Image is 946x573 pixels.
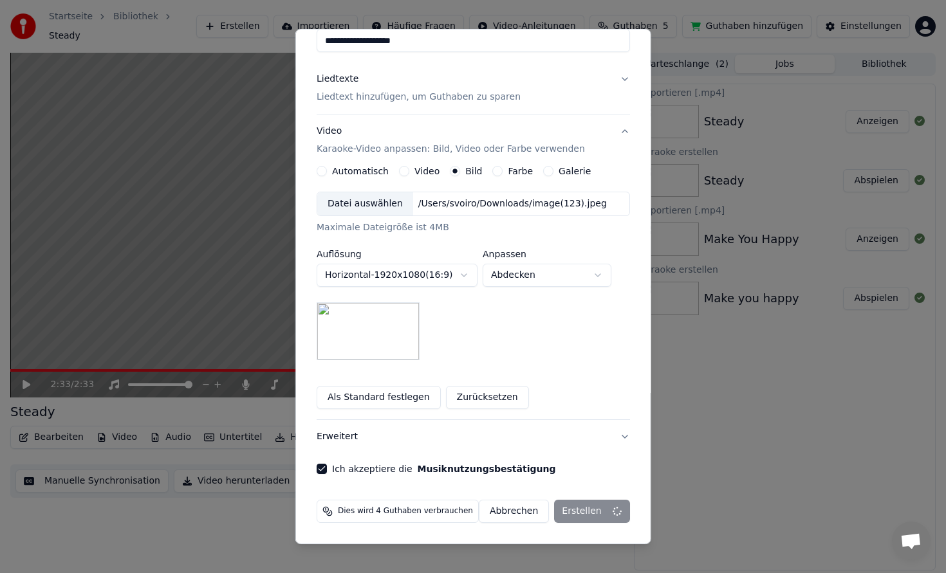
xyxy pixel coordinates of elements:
[483,250,611,259] label: Anpassen
[317,192,413,215] div: Datei auswählen
[317,63,630,114] button: LiedtexteLiedtext hinzufügen, um Guthaben zu sparen
[445,386,528,409] button: Zurücksetzen
[559,167,591,176] label: Galerie
[413,197,612,210] div: /Users/svoiro/Downloads/image(123).jpeg
[317,250,478,259] label: Auflösung
[317,221,630,234] div: Maximale Dateigröße ist 4MB
[317,115,630,167] button: VideoKaraoke-Video anpassen: Bild, Video oder Farbe verwenden
[317,420,630,453] button: Erweitert
[317,386,441,409] button: Als Standard festlegen
[317,125,585,156] div: Video
[332,464,555,473] label: Ich akzeptiere die
[465,167,482,176] label: Bild
[338,506,473,516] span: Dies wird 4 Guthaben verbrauchen
[332,167,389,176] label: Automatisch
[417,464,555,473] button: Ich akzeptiere die
[317,73,358,86] div: Liedtexte
[317,166,630,419] div: VideoKaraoke-Video anpassen: Bild, Video oder Farbe verwenden
[414,167,440,176] label: Video
[317,143,585,156] p: Karaoke-Video anpassen: Bild, Video oder Farbe verwenden
[508,167,533,176] label: Farbe
[479,500,549,523] button: Abbrechen
[317,91,521,104] p: Liedtext hinzufügen, um Guthaben zu sparen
